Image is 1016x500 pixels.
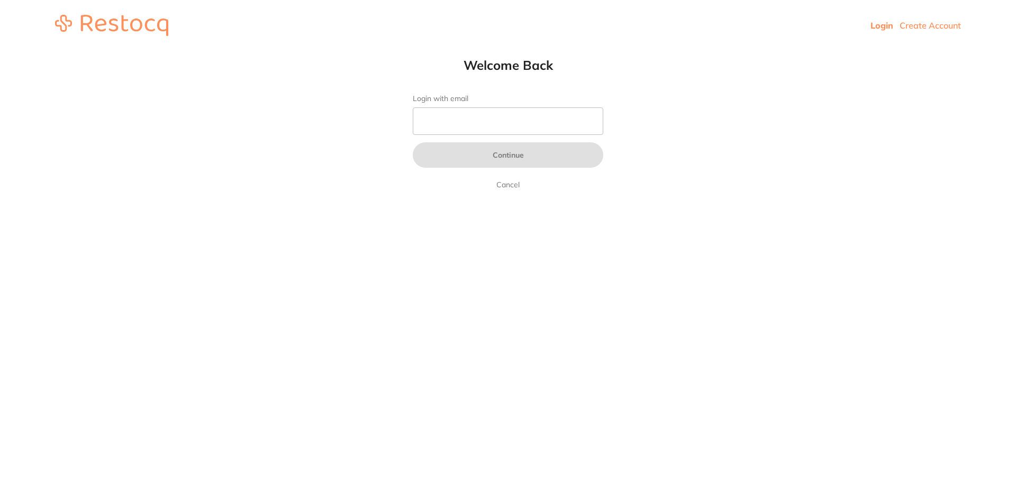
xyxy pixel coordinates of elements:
[392,57,624,73] h1: Welcome Back
[494,178,522,191] a: Cancel
[55,15,168,36] img: restocq_logo.svg
[870,20,893,31] a: Login
[413,142,603,168] button: Continue
[900,20,961,31] a: Create Account
[413,94,603,103] label: Login with email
